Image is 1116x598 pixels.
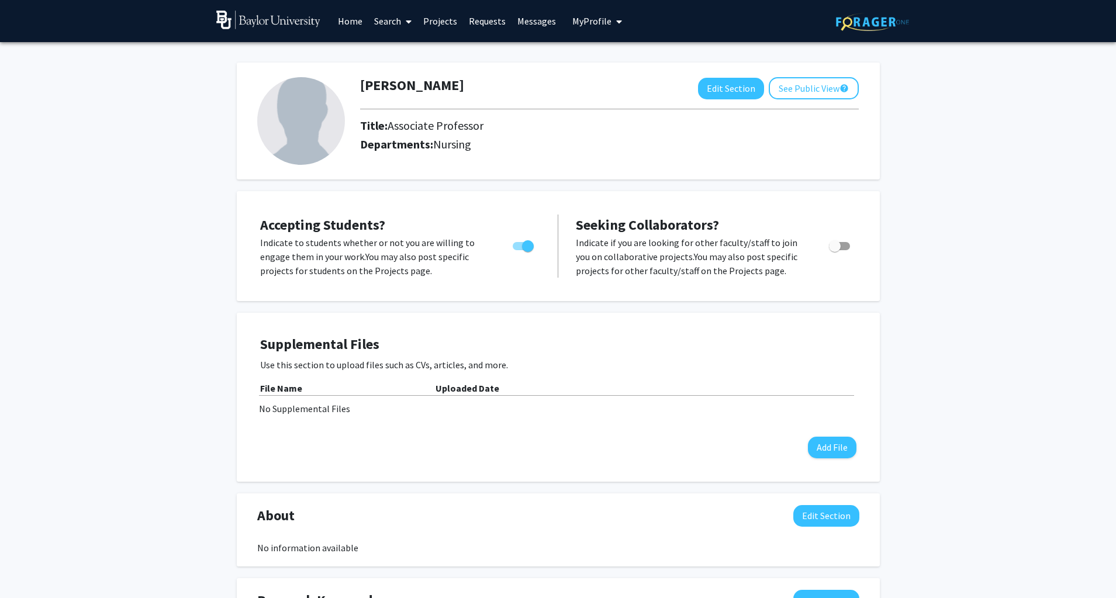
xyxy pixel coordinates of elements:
[351,137,868,151] h2: Departments:
[808,437,856,458] button: Add File
[260,236,490,278] p: Indicate to students whether or not you are willing to engage them in your work. You may also pos...
[839,81,849,95] mat-icon: help
[572,15,611,27] span: My Profile
[257,541,859,555] div: No information available
[260,336,856,353] h4: Supplemental Files
[508,236,540,253] div: Toggle
[824,236,856,253] div: Toggle
[216,11,321,29] img: Baylor University Logo
[698,78,764,99] button: Edit Section
[769,77,859,99] button: See Public View
[9,545,50,589] iframe: Chat
[388,118,483,133] span: Associate Professor
[576,216,719,234] span: Seeking Collaborators?
[259,402,858,416] div: No Supplemental Files
[433,137,471,151] span: Nursing
[793,505,859,527] button: Edit About
[836,13,909,31] img: ForagerOne Logo
[368,1,417,42] a: Search
[360,119,483,133] h2: Title:
[332,1,368,42] a: Home
[436,382,499,394] b: Uploaded Date
[260,382,302,394] b: File Name
[512,1,562,42] a: Messages
[260,358,856,372] p: Use this section to upload files such as CVs, articles, and more.
[417,1,463,42] a: Projects
[260,216,385,234] span: Accepting Students?
[576,236,807,278] p: Indicate if you are looking for other faculty/staff to join you on collaborative projects. You ma...
[257,77,345,165] img: Profile Picture
[463,1,512,42] a: Requests
[360,77,464,94] h1: [PERSON_NAME]
[257,505,295,526] span: About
